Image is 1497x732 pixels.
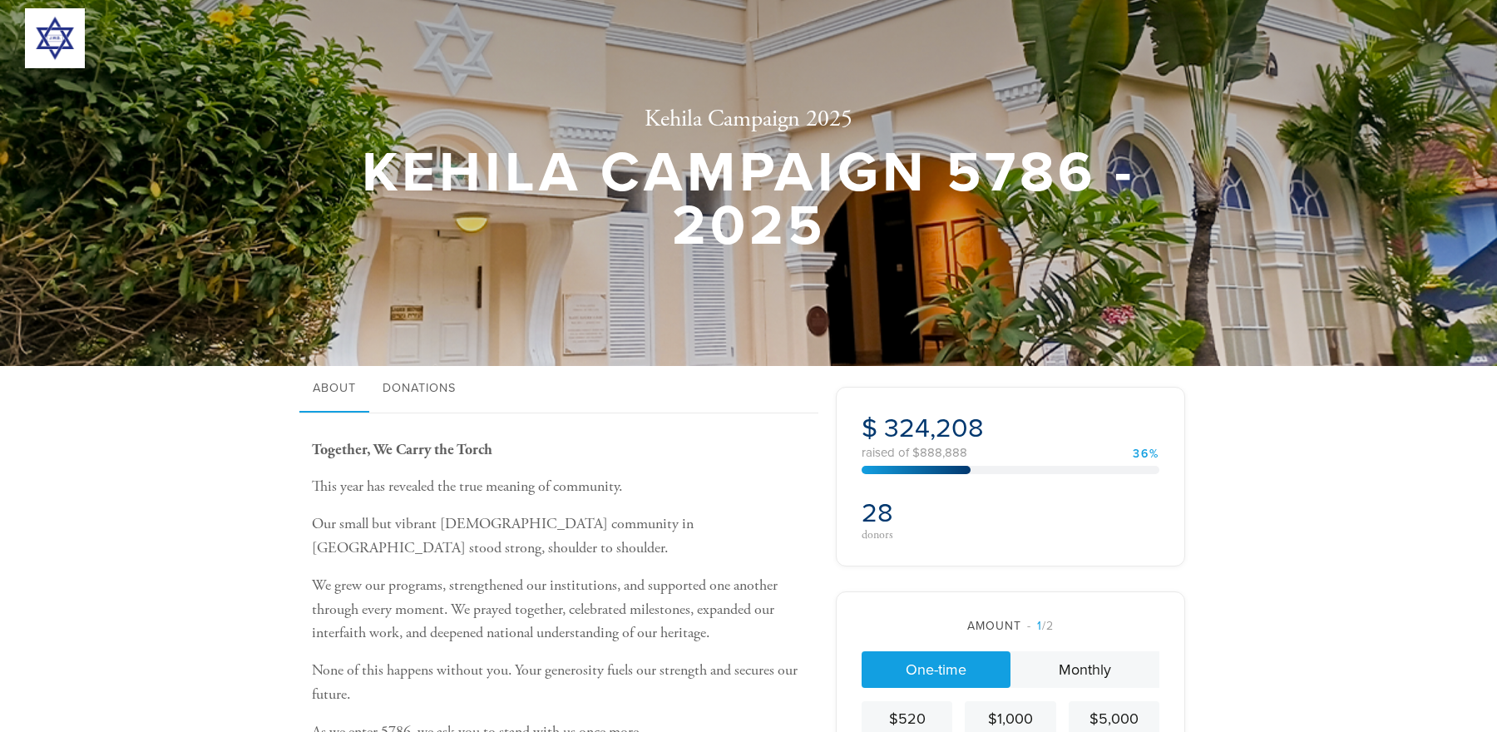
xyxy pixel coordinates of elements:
[358,146,1139,254] h1: Kehila Campaign 5786 - 2025
[312,440,492,459] b: Together, We Carry the Torch
[1133,448,1159,460] div: 36%
[312,659,811,707] p: None of this happens without you. Your generosity fuels our strength and secures our future.
[862,497,1005,529] h2: 28
[369,366,469,413] a: Donations
[862,447,1159,459] div: raised of $888,888
[25,8,85,68] img: 300x300_JWB%20logo.png
[1010,651,1159,688] a: Monthly
[884,413,984,444] span: 324,208
[862,413,877,444] span: $
[862,529,1005,541] div: donors
[862,651,1010,688] a: One-time
[312,475,811,499] p: This year has revealed the true meaning of community.
[299,366,369,413] a: About
[862,617,1159,635] div: Amount
[1075,708,1153,730] div: $5,000
[358,106,1139,134] h2: Kehila Campaign 2025
[312,512,811,561] p: Our small but vibrant [DEMOGRAPHIC_DATA] community in [GEOGRAPHIC_DATA] stood strong, shoulder to...
[971,708,1049,730] div: $1,000
[868,708,946,730] div: $520
[312,574,811,645] p: We grew our programs, strengthened our institutions, and supported one another through every mome...
[1037,619,1042,633] span: 1
[1027,619,1054,633] span: /2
